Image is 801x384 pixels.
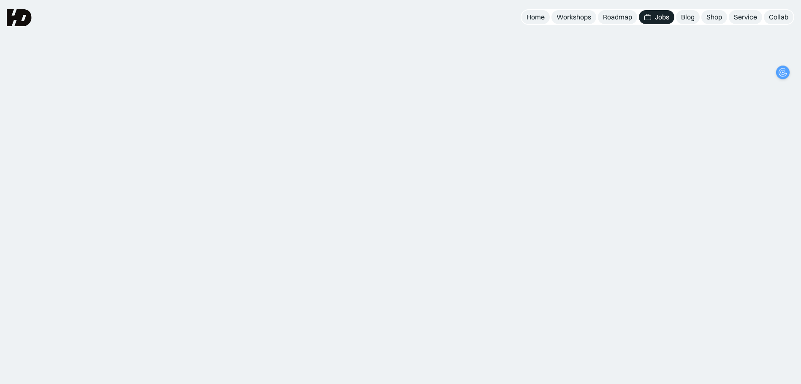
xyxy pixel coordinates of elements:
a: Workshops [551,10,596,24]
div: Home [527,13,545,22]
div: Collab [769,13,788,22]
div: Roadmap [603,13,632,22]
a: Blog [676,10,700,24]
div: Blog [681,13,695,22]
div: Shop [706,13,722,22]
a: Service [729,10,762,24]
div: Service [734,13,757,22]
a: Home [521,10,550,24]
a: Collab [764,10,793,24]
div: Workshops [557,13,591,22]
div: Jobs [655,13,669,22]
a: Shop [701,10,727,24]
a: Jobs [639,10,674,24]
a: Roadmap [598,10,637,24]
